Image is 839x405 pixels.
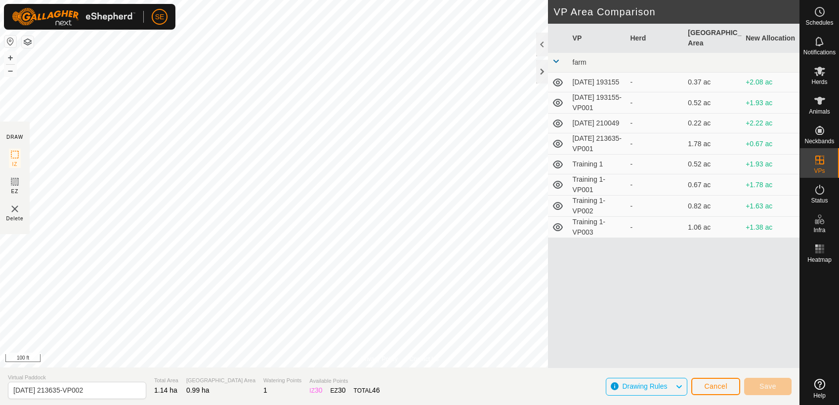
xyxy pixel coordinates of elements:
img: VP [9,203,21,215]
div: - [630,77,680,87]
td: +1.38 ac [742,217,799,238]
div: - [630,201,680,211]
span: Cancel [704,382,727,390]
span: 30 [338,386,346,394]
span: Available Points [309,377,379,385]
div: EZ [331,385,346,396]
div: TOTAL [354,385,380,396]
span: VPs [814,168,825,174]
td: 0.67 ac [684,174,742,196]
span: [GEOGRAPHIC_DATA] Area [186,376,255,385]
td: [DATE] 213635-VP001 [569,133,627,155]
span: IZ [12,161,18,168]
button: Map Layers [22,36,34,48]
span: Delete [6,215,24,222]
th: [GEOGRAPHIC_DATA] Area [684,24,742,53]
td: [DATE] 193155-VP001 [569,92,627,114]
td: Training 1-VP003 [569,217,627,238]
span: Watering Points [263,376,301,385]
th: Herd [626,24,684,53]
td: Training 1 [569,155,627,174]
td: Training 1-VP002 [569,196,627,217]
span: Herds [811,79,827,85]
td: +1.93 ac [742,155,799,174]
button: Save [744,378,792,395]
button: Cancel [691,378,740,395]
span: 1.14 ha [154,386,177,394]
span: Virtual Paddock [8,373,146,382]
span: Notifications [803,49,836,55]
div: DRAW [6,133,23,141]
th: VP [569,24,627,53]
div: - [630,222,680,233]
td: +2.08 ac [742,73,799,92]
div: - [630,159,680,169]
span: 1 [263,386,267,394]
a: Privacy Policy [361,355,398,364]
td: 0.52 ac [684,155,742,174]
span: 30 [315,386,323,394]
td: 0.52 ac [684,92,742,114]
td: +1.93 ac [742,92,799,114]
div: - [630,98,680,108]
td: 1.06 ac [684,217,742,238]
span: Infra [813,227,825,233]
td: [DATE] 210049 [569,114,627,133]
td: Training 1-VP001 [569,174,627,196]
td: 0.37 ac [684,73,742,92]
span: SE [155,12,165,22]
td: 0.22 ac [684,114,742,133]
div: - [630,139,680,149]
span: farm [573,58,587,66]
span: Save [759,382,776,390]
th: New Allocation [742,24,799,53]
div: - [630,180,680,190]
a: Contact Us [410,355,439,364]
span: 0.99 ha [186,386,210,394]
button: + [4,52,16,64]
span: Drawing Rules [622,382,667,390]
a: Help [800,375,839,403]
td: +2.22 ac [742,114,799,133]
span: 46 [372,386,380,394]
img: Gallagher Logo [12,8,135,26]
td: 1.78 ac [684,133,742,155]
span: Heatmap [807,257,832,263]
span: Help [813,393,826,399]
button: – [4,65,16,77]
td: [DATE] 193155 [569,73,627,92]
span: Status [811,198,828,203]
td: +1.63 ac [742,196,799,217]
div: IZ [309,385,322,396]
span: Schedules [805,20,833,26]
span: Animals [809,109,830,115]
span: EZ [11,188,19,195]
td: 0.82 ac [684,196,742,217]
button: Reset Map [4,36,16,47]
td: +0.67 ac [742,133,799,155]
span: Neckbands [804,138,834,144]
div: - [630,118,680,128]
td: +1.78 ac [742,174,799,196]
span: Total Area [154,376,178,385]
h2: VP Area Comparison [554,6,799,18]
